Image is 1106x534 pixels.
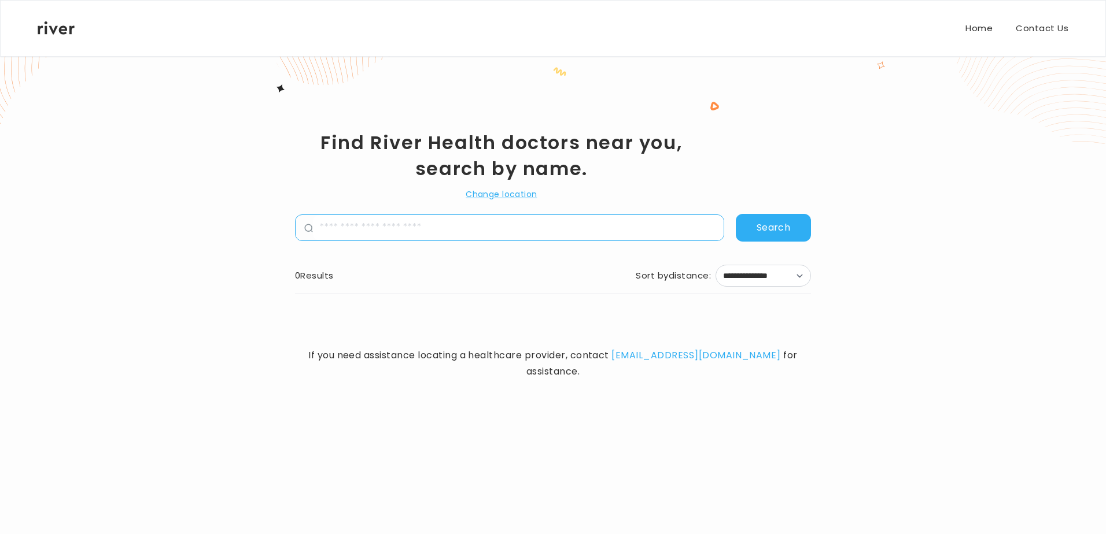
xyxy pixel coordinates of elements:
[636,268,711,284] div: Sort by :
[295,347,811,380] span: If you need assistance locating a healthcare provider, contact for assistance.
[295,129,708,181] h1: Find River Health doctors near you, search by name.
[736,214,811,242] button: Search
[466,187,537,201] button: Change location
[1016,20,1068,36] a: Contact Us
[669,268,709,284] span: distance
[313,215,724,240] input: name
[611,348,780,362] a: [EMAIL_ADDRESS][DOMAIN_NAME]
[965,20,993,36] a: Home
[295,268,334,284] div: 0 Results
